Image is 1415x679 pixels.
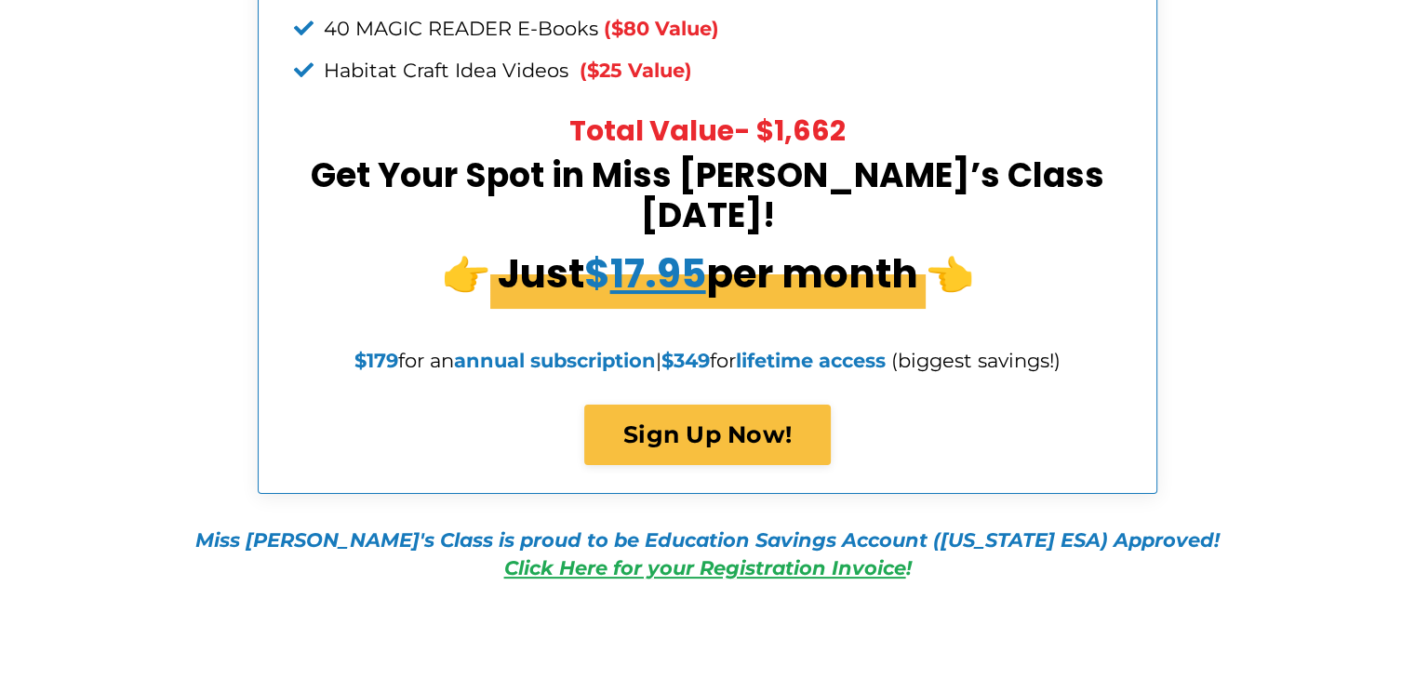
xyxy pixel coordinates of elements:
[354,349,398,372] strong: $179
[354,349,661,372] span: for an |
[736,349,886,372] strong: lifetime access
[504,556,912,579] em: !
[311,152,1104,239] strong: Get Your Spot in Miss [PERSON_NAME]’s Class [DATE]!
[490,239,926,309] span: Just per month
[324,59,568,82] span: Habitat Craft Idea Videos
[661,349,710,372] strong: $349
[604,17,719,40] strong: ($80 Value)
[661,349,1061,372] span: for (biggest savings!)
[584,405,831,466] a: Sign Up Now!
[569,111,846,151] strong: Total Value- $1,662
[442,239,974,309] strong: 👉 👈
[584,246,706,301] span: $
[580,59,692,82] strong: ($25 Value)
[454,349,656,372] strong: annual subscription
[504,556,912,579] a: Click Here for your Registration Invoice!
[195,528,1220,552] em: Miss [PERSON_NAME]'s Class is proud to be Education Savings Account ([US_STATE] ESA) Approved!
[610,246,706,301] u: 17.95
[324,17,598,40] span: 40 MAGIC READER E-Books
[504,556,906,579] span: Click Here for your Registration Invoice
